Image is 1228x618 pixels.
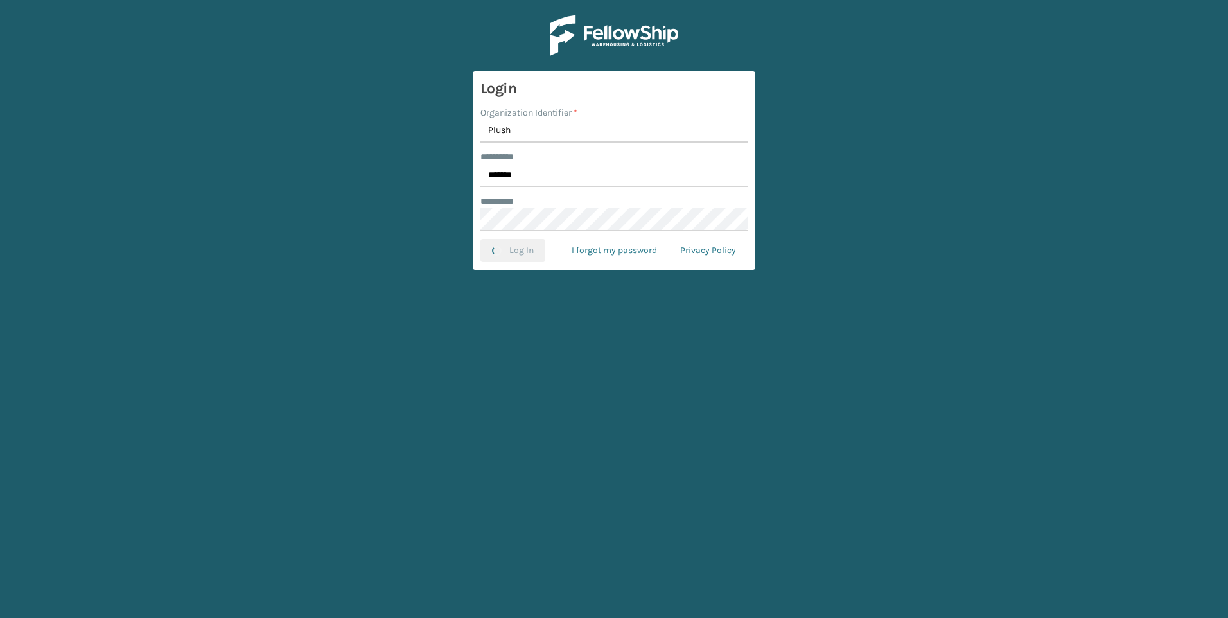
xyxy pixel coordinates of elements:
[560,239,669,262] a: I forgot my password
[669,239,748,262] a: Privacy Policy
[550,15,678,56] img: Logo
[480,239,545,262] button: Log In
[480,79,748,98] h3: Login
[480,106,577,119] label: Organization Identifier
